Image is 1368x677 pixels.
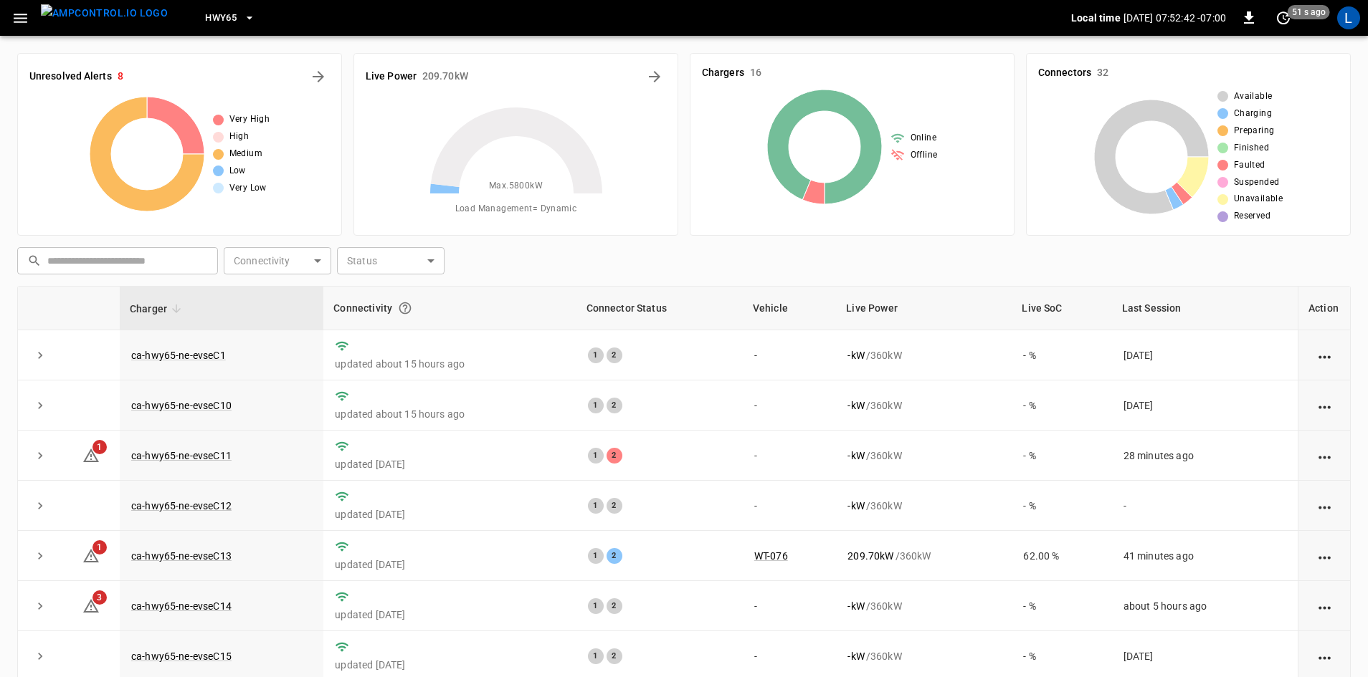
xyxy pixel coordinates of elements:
[229,130,250,144] span: High
[588,498,604,514] div: 1
[335,357,564,371] p: updated about 15 hours ago
[392,295,418,321] button: Connection between the charger and our software.
[1288,5,1330,19] span: 51 s ago
[118,69,123,85] h6: 8
[607,548,622,564] div: 2
[588,398,604,413] div: 1
[847,499,1000,513] div: / 360 kW
[1012,330,1111,380] td: - %
[1012,581,1111,631] td: - %
[131,450,232,461] a: ca-hwy65-ne-evseC11
[1316,348,1334,362] div: action cell options
[82,549,100,561] a: 1
[335,658,564,672] p: updated [DATE]
[1012,531,1111,581] td: 62.00 %
[607,398,622,413] div: 2
[1012,287,1111,330] th: Live SoC
[1071,11,1121,25] p: Local time
[847,398,864,413] p: - kW
[588,648,604,664] div: 1
[750,65,761,81] h6: 16
[743,431,837,481] td: -
[847,649,1000,663] div: / 360 kW
[1316,549,1334,563] div: action cell options
[335,457,564,471] p: updated [DATE]
[131,400,232,411] a: ca-hwy65-ne-evseC10
[131,600,232,612] a: ca-hwy65-ne-evseC14
[743,481,837,531] td: -
[29,595,51,617] button: expand row
[1097,65,1108,81] h6: 32
[588,448,604,464] div: 1
[29,395,51,416] button: expand row
[335,407,564,421] p: updated about 15 hours ago
[1234,158,1265,173] span: Faulted
[1316,649,1334,663] div: action cell options
[847,348,1000,362] div: / 360 kW
[607,448,622,464] div: 2
[199,4,261,32] button: HWY65
[847,549,893,563] p: 209.70 kW
[1316,599,1334,613] div: action cell options
[643,65,666,88] button: Energy Overview
[1112,431,1298,481] td: 28 minutes ago
[1234,209,1270,224] span: Reserved
[422,69,468,85] h6: 209.70 kW
[911,148,938,163] span: Offline
[92,440,107,454] span: 1
[1112,380,1298,431] td: [DATE]
[130,300,186,317] span: Charger
[29,645,51,667] button: expand row
[702,65,744,81] h6: Chargers
[1316,398,1334,413] div: action cell options
[1337,6,1360,29] div: profile-icon
[743,330,837,380] td: -
[455,202,577,216] span: Load Management = Dynamic
[1124,11,1226,25] p: [DATE] 07:52:42 -07:00
[335,557,564,572] p: updated [DATE]
[29,445,51,466] button: expand row
[588,347,604,363] div: 1
[229,181,267,196] span: Very Low
[743,287,837,330] th: Vehicle
[29,545,51,567] button: expand row
[1012,380,1111,431] td: - %
[847,499,864,513] p: - kW
[131,650,232,662] a: ca-hwy65-ne-evseC15
[847,599,1000,613] div: / 360 kW
[1298,287,1350,330] th: Action
[607,598,622,614] div: 2
[1112,581,1298,631] td: about 5 hours ago
[335,608,564,622] p: updated [DATE]
[847,649,864,663] p: - kW
[92,590,107,605] span: 3
[229,147,262,161] span: Medium
[82,449,100,461] a: 1
[1316,448,1334,463] div: action cell options
[588,598,604,614] div: 1
[92,540,107,554] span: 1
[82,600,100,611] a: 3
[1012,431,1111,481] td: - %
[836,287,1012,330] th: Live Power
[1234,107,1272,121] span: Charging
[847,448,1000,463] div: / 360 kW
[1316,499,1334,513] div: action cell options
[335,507,564,522] p: updated [DATE]
[307,65,330,88] button: All Alerts
[1112,330,1298,380] td: [DATE]
[41,4,168,22] img: ampcontrol.io logo
[847,448,864,463] p: - kW
[1234,124,1275,138] span: Preparing
[1012,481,1111,531] td: - %
[229,112,270,127] span: Very High
[131,500,232,512] a: ca-hwy65-ne-evseC12
[489,179,543,193] span: Max. 5800 kW
[1234,90,1273,104] span: Available
[607,347,622,363] div: 2
[1234,141,1269,155] span: Finished
[131,350,226,361] a: ca-hwy65-ne-evseC1
[333,295,566,321] div: Connectivity
[29,345,51,366] button: expand row
[1038,65,1091,81] h6: Connectors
